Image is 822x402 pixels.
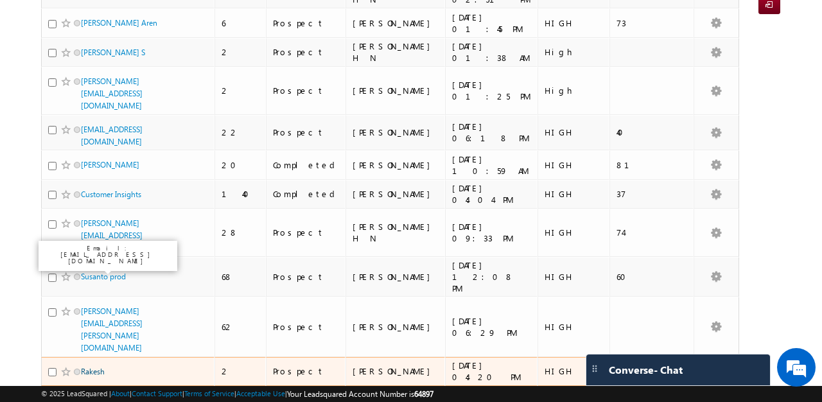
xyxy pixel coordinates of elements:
[545,127,604,138] div: HIGH
[273,365,340,377] div: Prospect
[222,159,260,171] div: 20
[287,389,433,399] span: Your Leadsquared Account Number is
[17,119,234,301] textarea: Type your message and hit 'Enter'
[222,321,260,333] div: 62
[175,311,233,329] em: Start Chat
[132,389,182,398] a: Contact Support
[273,227,340,238] div: Prospect
[353,221,440,244] div: [PERSON_NAME] H N
[590,363,600,374] img: carter-drag
[545,188,604,200] div: HIGH
[545,365,604,377] div: HIGH
[81,76,143,110] a: [PERSON_NAME][EMAIL_ADDRESS][DOMAIN_NAME]
[353,321,440,333] div: [PERSON_NAME]
[353,17,440,29] div: [PERSON_NAME]
[273,127,340,138] div: Prospect
[353,188,440,200] div: [PERSON_NAME]
[353,85,440,96] div: [PERSON_NAME]
[222,365,260,377] div: 2
[452,79,532,102] div: [DATE] 01:25 PM
[545,227,604,238] div: HIGH
[273,17,340,29] div: Prospect
[44,245,172,264] p: Email: [EMAIL_ADDRESS][DOMAIN_NAME]
[222,46,260,58] div: 2
[452,40,532,64] div: [DATE] 01:38 AM
[81,218,143,252] a: [PERSON_NAME][EMAIL_ADDRESS][DOMAIN_NAME]
[353,271,440,283] div: [PERSON_NAME]
[545,321,604,333] div: HIGH
[452,12,532,35] div: [DATE] 01:45 PM
[616,188,688,200] div: 37
[81,272,126,281] a: Susanto prod
[22,67,54,84] img: d_60004797649_company_0_60004797649
[211,6,241,37] div: Minimize live chat window
[545,85,604,96] div: High
[236,389,285,398] a: Acceptable Use
[452,360,532,383] div: [DATE] 04:20 PM
[222,127,260,138] div: 22
[609,364,683,376] span: Converse - Chat
[452,315,532,338] div: [DATE] 06:29 PM
[222,85,260,96] div: 2
[81,306,143,353] a: [PERSON_NAME][EMAIL_ADDRESS][PERSON_NAME][DOMAIN_NAME]
[545,17,604,29] div: HIGH
[81,48,145,57] a: [PERSON_NAME] S
[81,367,105,376] a: Rakesh
[222,188,260,200] div: 140
[67,67,216,84] div: Chat with us now
[222,17,260,29] div: 6
[545,271,604,283] div: HIGH
[452,182,532,205] div: [DATE] 04:04 PM
[616,271,688,283] div: 60
[273,188,340,200] div: Completed
[81,125,143,146] a: [EMAIL_ADDRESS][DOMAIN_NAME]
[353,40,440,64] div: [PERSON_NAME] H N
[353,365,440,377] div: [PERSON_NAME]
[545,159,604,171] div: HIGH
[111,389,130,398] a: About
[414,389,433,399] span: 64897
[452,153,532,177] div: [DATE] 10:59 AM
[41,388,433,400] span: © 2025 LeadSquared | | | | |
[353,127,440,138] div: [PERSON_NAME]
[545,46,604,58] div: High
[273,159,340,171] div: Completed
[616,159,688,171] div: 81
[452,259,532,294] div: [DATE] 12:08 PM
[616,127,688,138] div: 40
[273,271,340,283] div: Prospect
[222,227,260,238] div: 28
[452,221,532,244] div: [DATE] 09:33 PM
[353,159,440,171] div: [PERSON_NAME]
[81,189,141,199] a: Customer Insights
[273,321,340,333] div: Prospect
[616,227,688,238] div: 74
[81,18,157,28] a: [PERSON_NAME] Aren
[273,46,340,58] div: Prospect
[273,85,340,96] div: Prospect
[452,121,532,144] div: [DATE] 06:18 PM
[616,17,688,29] div: 73
[184,389,234,398] a: Terms of Service
[222,271,260,283] div: 68
[81,160,139,170] a: [PERSON_NAME]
